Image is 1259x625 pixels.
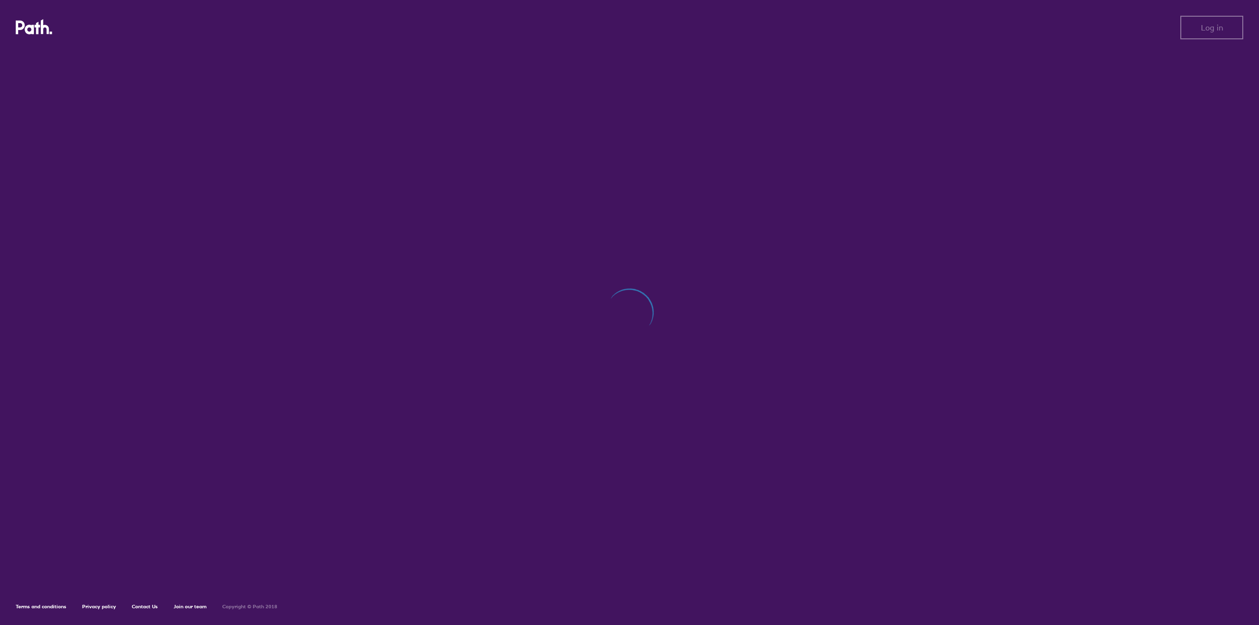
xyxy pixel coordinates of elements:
span: Log in [1201,23,1223,32]
h6: Copyright © Path 2018 [222,604,277,610]
a: Join our team [174,603,207,610]
a: Contact Us [132,603,158,610]
a: Privacy policy [82,603,116,610]
a: Terms and conditions [16,603,66,610]
button: Log in [1180,16,1243,39]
